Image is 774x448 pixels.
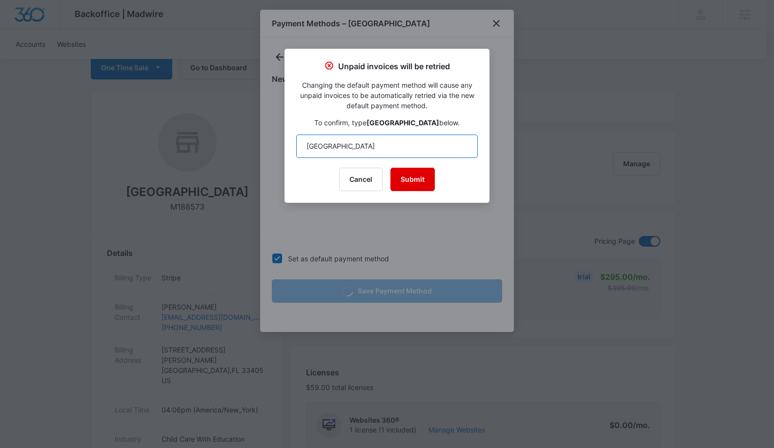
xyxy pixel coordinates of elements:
p: Unpaid invoices will be retried [338,60,450,72]
p: Changing the default payment method will cause any unpaid invoices to be automatically retried vi... [296,80,478,111]
button: Submit [390,168,435,191]
p: To confirm, type below. [296,117,478,128]
input: Sunny Side Academy [296,135,478,158]
strong: [GEOGRAPHIC_DATA] [367,118,439,127]
button: Cancel [339,168,383,191]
